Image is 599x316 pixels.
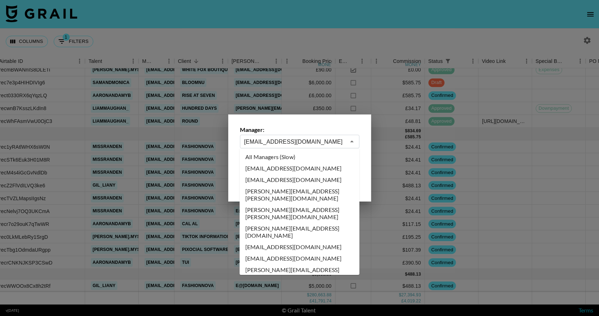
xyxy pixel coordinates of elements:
li: All Managers (Slow) [240,151,359,163]
li: [PERSON_NAME][EMAIL_ADDRESS][DOMAIN_NAME] [240,264,359,283]
label: Manager: [240,126,359,133]
li: [EMAIL_ADDRESS][DOMAIN_NAME] [240,253,359,264]
li: [EMAIL_ADDRESS][DOMAIN_NAME] [240,163,359,174]
li: [PERSON_NAME][EMAIL_ADDRESS][PERSON_NAME][DOMAIN_NAME] [240,186,359,204]
li: [EMAIL_ADDRESS][DOMAIN_NAME] [240,174,359,186]
li: [PERSON_NAME][EMAIL_ADDRESS][PERSON_NAME][DOMAIN_NAME] [240,204,359,223]
button: Close [347,137,357,147]
li: [PERSON_NAME][EMAIL_ADDRESS][DOMAIN_NAME] [240,223,359,241]
li: [EMAIL_ADDRESS][DOMAIN_NAME] [240,241,359,253]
